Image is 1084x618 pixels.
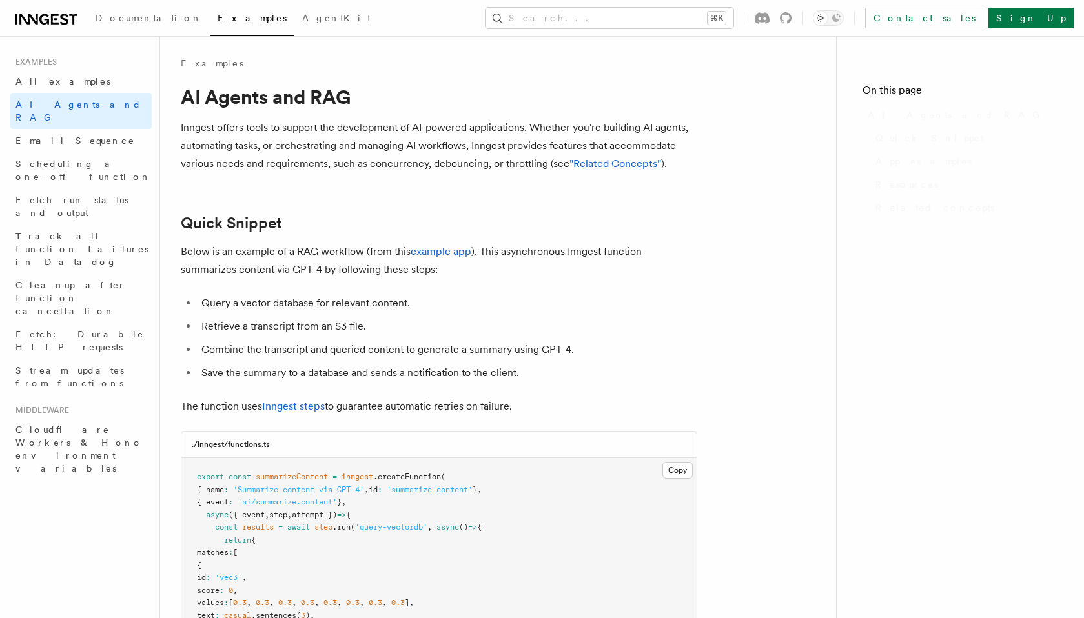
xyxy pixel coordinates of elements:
[865,8,983,28] a: Contact sales
[10,70,152,93] a: All examples
[468,523,477,532] span: =>
[477,485,482,494] span: ,
[256,472,328,481] span: summarizeContent
[342,472,373,481] span: inngest
[197,561,201,570] span: {
[292,598,296,607] span: ,
[10,224,152,274] a: Track all function failures in Datadog
[10,405,69,415] span: Middleware
[868,108,1047,121] span: AI Agents and RAG
[10,274,152,323] a: Cleanup after function cancellation
[229,598,233,607] span: [
[181,243,697,279] p: Below is an example of a RAG workflow (from this ). This asynchronous Inngest function summarizes...
[477,523,482,532] span: {
[15,159,151,182] span: Scheduling a one-off function
[10,418,152,480] a: Cloudflare Workers & Hono environment variables
[242,573,247,582] span: ,
[233,586,238,595] span: ,
[224,598,229,607] span: :
[15,135,135,146] span: Email Sequence
[382,598,387,607] span: ,
[15,231,148,267] span: Track all function failures in Datadog
[181,85,697,108] h1: AI Agents and RAG
[373,472,441,481] span: .createFunction
[294,4,378,35] a: AgentKit
[314,523,332,532] span: step
[10,57,57,67] span: Examples
[96,13,202,23] span: Documentation
[436,523,459,532] span: async
[251,535,256,544] span: {
[863,103,1058,126] a: AI Agents and RAG
[229,510,265,519] span: ({ event
[269,598,274,607] span: ,
[265,510,269,519] span: ,
[10,359,152,395] a: Stream updates from functions
[197,472,224,481] span: export
[224,535,251,544] span: return
[405,598,409,607] span: ]
[337,497,342,506] span: }
[662,462,693,479] button: Copy
[346,510,351,519] span: {
[10,129,152,152] a: Email Sequence
[364,485,369,494] span: ,
[875,201,994,214] span: Related concepts
[486,8,733,28] button: Search...⌘K
[233,598,247,607] span: 0.3
[391,598,405,607] span: 0.3
[197,573,206,582] span: id
[278,598,292,607] span: 0.3
[181,57,243,70] a: Examples
[287,510,292,519] span: ,
[15,329,144,352] span: Fetch: Durable HTTP requests
[247,598,251,607] span: ,
[10,323,152,359] a: Fetch: Durable HTTP requests
[215,523,238,532] span: const
[337,510,346,519] span: =>
[346,598,360,607] span: 0.3
[10,93,152,129] a: AI Agents and RAG
[302,13,371,23] span: AgentKit
[181,119,697,173] p: Inngest offers tools to support the development of AI-powered applications. Whether you're buildi...
[369,485,378,494] span: id
[351,523,355,532] span: (
[378,485,382,494] span: :
[220,586,224,595] span: :
[181,214,282,232] a: Quick Snippet
[15,365,124,388] span: Stream updates from functions
[360,598,364,607] span: ,
[10,188,152,224] a: Fetch run status and output
[269,510,287,519] span: step
[332,472,337,481] span: =
[198,341,697,359] li: Combine the transcript and queried content to generate a summary using GPT-4.
[233,485,364,494] span: 'Summarize content via GPT-4'
[218,13,287,23] span: Examples
[292,510,337,519] span: attempt })
[441,472,445,481] span: (
[988,8,1074,28] a: Sign Up
[870,196,1058,219] a: Related concepts
[229,548,233,557] span: :
[15,195,128,218] span: Fetch run status and output
[708,12,726,25] kbd: ⌘K
[287,523,310,532] span: await
[15,76,110,86] span: All examples
[314,598,319,607] span: ,
[197,485,224,494] span: { name
[427,523,432,532] span: ,
[206,510,229,519] span: async
[387,485,473,494] span: 'summarize-content'
[229,586,233,595] span: 0
[229,472,251,481] span: const
[875,132,984,145] span: Quick Snippet
[197,586,220,595] span: score
[813,10,844,26] button: Toggle dark mode
[459,523,468,532] span: ()
[875,155,972,168] span: App examples
[88,4,210,35] a: Documentation
[569,157,661,170] a: "Related Concepts"
[262,400,325,412] a: Inngest steps
[15,280,126,316] span: Cleanup after function cancellation
[409,598,414,607] span: ,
